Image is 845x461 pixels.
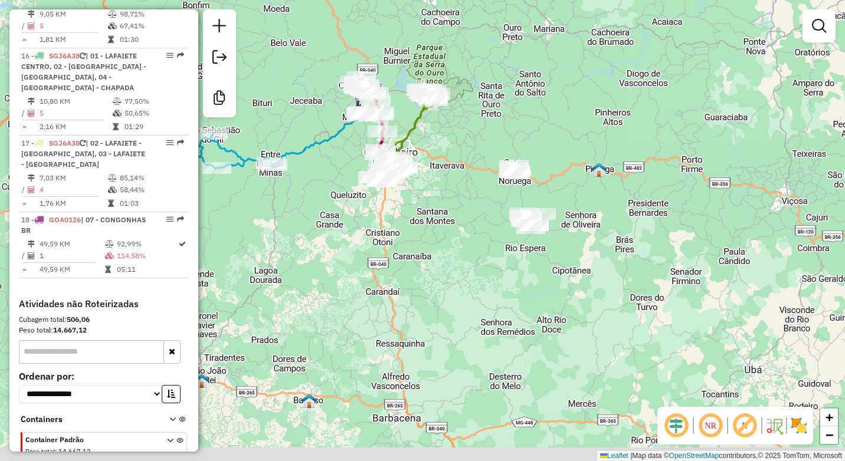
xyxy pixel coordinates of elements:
a: Zoom in [820,409,838,426]
td: / [21,107,27,119]
span: : [55,447,57,456]
span: Container Padrão [25,434,153,445]
span: | 07 - CONGONHAS BR [21,215,146,235]
td: 01:30 [119,34,184,45]
td: 50,65% [124,107,184,119]
td: = [21,264,27,275]
div: Atividade não roteirizada - SUPERMERCADO SANTANA [378,158,407,170]
td: / [21,250,27,262]
div: Atividade não roteirizada - EDWARD NONAKA RODRIG [509,208,539,219]
td: 85,14% [119,172,184,184]
em: Rota exportada [177,52,184,59]
i: % de utilização do peso [108,174,117,182]
td: 10,80 KM [39,96,112,107]
i: Distância Total [28,174,35,182]
em: Rota exportada [177,139,184,146]
span: − [826,427,833,442]
td: = [21,34,27,45]
label: Ordenar por: [19,369,189,383]
td: 98,71% [119,8,184,20]
td: 92,99% [116,238,178,250]
a: Exibir filtros [807,14,831,38]
div: Atividade não roteirizada - MARIA CONCEICAO SILV [510,210,539,222]
td: 05:11 [116,264,178,275]
i: % de utilização do peso [105,241,114,248]
a: Exportar sessão [208,45,231,72]
span: Containers [21,413,154,426]
img: Exibir/Ocultar setores [790,416,808,435]
a: Zoom out [820,426,838,444]
img: Fluxo de ruas [765,416,784,435]
td: = [21,121,27,133]
div: Atividade não roteirizada - SUPERMERCADO AZEVEDO [378,154,408,166]
td: 49,59 KM [39,238,104,250]
span: SGJ6A38 [49,139,80,147]
i: % de utilização do peso [108,11,117,18]
span: | 01 - LAFAIETE CENTRO, 02 - [GEOGRAPHIC_DATA] - [GEOGRAPHIC_DATA], 04 - [GEOGRAPHIC_DATA] - CHAPADA [21,51,146,92]
td: 01:29 [124,121,184,133]
span: 16 - [21,51,146,92]
span: Peso total [25,447,55,456]
span: 17 - [21,139,145,169]
td: 114,58% [116,250,178,262]
div: Atividade não roteirizada - ELISANGELA MARIA [499,166,529,178]
a: Nova sessão e pesquisa [208,14,231,41]
td: 77,50% [124,96,184,107]
img: RESIDENTE PIRANGA [591,162,607,177]
td: 1,81 KM [39,34,107,45]
em: Opções [166,52,173,59]
div: Atividade não roteirizada - KARINA MARIA [500,166,529,177]
i: Distância Total [28,241,35,248]
i: Total de Atividades [28,110,35,117]
button: Ordem crescente [162,385,181,403]
td: 9,05 KM [39,8,107,20]
i: Tempo total em rota [105,266,111,273]
div: Atividade não roteirizada - BAR E MERC H2O [499,164,529,176]
strong: 14.667,12 [53,325,87,334]
a: OpenStreetMap [669,452,719,460]
td: = [21,197,27,209]
td: 1,76 KM [39,197,107,209]
div: Atividade não roteirizada - VANDERLEIA PEREIRA D [516,222,545,234]
i: % de utilização da cubagem [108,22,117,29]
td: 49,59 KM [39,264,104,275]
td: 5 [39,107,112,119]
span: Ocultar NR [696,411,725,440]
div: Peso total: [19,325,189,335]
span: 18 - [21,215,146,235]
td: 7,03 KM [39,172,107,184]
span: 14.667,12 [58,447,91,456]
div: Atividade não roteirizada - BAR DA CLARELICE [519,219,549,231]
i: Veículo já utilizado nesta sessão [80,140,86,147]
span: Ocultar deslocamento [662,411,690,440]
div: Atividade não roteirizada - BAR LANCH REST DO GE [511,212,541,224]
td: / [21,20,27,32]
span: SGJ6A38 [49,51,80,60]
em: Opções [166,139,173,146]
i: Total de Atividades [28,252,35,259]
span: | [630,452,632,460]
td: 2,16 KM [39,121,112,133]
div: Atividade não roteirizada - MERC SAO GERALDO [499,165,529,177]
i: Total de Atividades [28,186,35,193]
i: Veículo já utilizado nesta sessão [80,52,86,60]
div: Atividade não roteirizada - AGOSTINHO ANIZIO MOR [500,166,530,177]
i: Tempo total em rota [113,123,119,130]
i: Tempo total em rota [108,36,114,43]
div: Atividade não roteirizada - LEANDRO RODRIGUES PE [512,212,541,223]
i: % de utilização da cubagem [105,252,114,259]
span: Exibir rótulo [731,411,759,440]
span: GOA0126 [49,215,81,224]
img: Sala São João [194,373,209,388]
strong: 506,06 [67,315,90,324]
td: 1 [39,250,104,262]
div: Cubagem total: [19,314,189,325]
i: Total de Atividades [28,22,35,29]
span: | 02 - LAFAIETE - [GEOGRAPHIC_DATA], 03 - LAFAIETE - [GEOGRAPHIC_DATA] [21,139,145,169]
img: RESIDENTE CONGONHAS [352,78,367,93]
td: 67,41% [119,20,184,32]
td: / [21,184,27,196]
td: 58,44% [119,184,184,196]
td: 5 [39,20,107,32]
i: % de utilização da cubagem [108,186,117,193]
